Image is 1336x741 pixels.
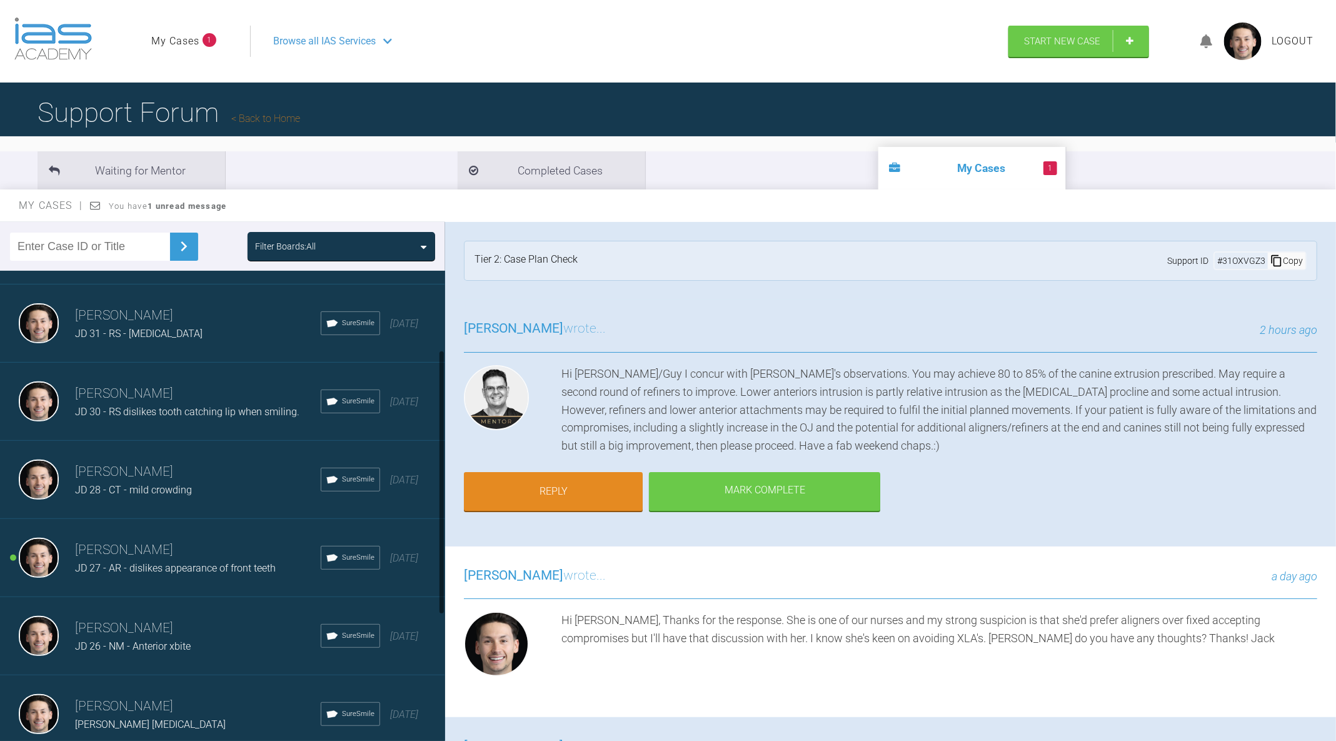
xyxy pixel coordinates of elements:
[1272,570,1317,583] span: a day ago
[1215,254,1268,268] div: # 31OXVGZ3
[464,318,606,340] h3: wrote...
[19,694,59,734] img: Jack Dowling
[75,696,321,717] h3: [PERSON_NAME]
[19,616,59,656] img: Jack Dowling
[561,612,1317,682] div: Hi [PERSON_NAME], Thanks for the response. She is one of our nurses and my strong suspicion is th...
[342,552,374,563] span: SureSmile
[10,233,170,261] input: Enter Case ID or Title
[464,565,606,587] h3: wrote...
[342,630,374,642] span: SureSmile
[19,381,59,421] img: Jack Dowling
[75,540,321,561] h3: [PERSON_NAME]
[19,199,83,211] span: My Cases
[342,474,374,485] span: SureSmile
[561,365,1317,455] div: Hi [PERSON_NAME]/Guy I concur with [PERSON_NAME]'s observations. You may achieve 80 to 85% of the...
[464,321,563,336] span: [PERSON_NAME]
[75,618,321,639] h3: [PERSON_NAME]
[19,460,59,500] img: Jack Dowling
[273,33,376,49] span: Browse all IAS Services
[151,33,199,49] a: My Cases
[1272,33,1313,49] a: Logout
[38,91,300,134] h1: Support Forum
[475,251,578,270] div: Tier 2: Case Plan Check
[75,305,321,326] h3: [PERSON_NAME]
[342,396,374,407] span: SureSmile
[390,474,418,486] span: [DATE]
[390,318,418,330] span: [DATE]
[75,328,203,340] span: JD 31 - RS - [MEDICAL_DATA]
[1008,26,1149,57] a: Start New Case
[464,612,529,677] img: Jack Dowling
[464,472,643,511] a: Reply
[38,151,225,189] li: Waiting for Mentor
[75,640,191,652] span: JD 26 - NM - Anterior xbite
[1167,254,1208,268] span: Support ID
[458,151,645,189] li: Completed Cases
[878,147,1066,189] li: My Cases
[342,708,374,720] span: SureSmile
[390,630,418,642] span: [DATE]
[203,33,216,47] span: 1
[19,303,59,343] img: Jack Dowling
[148,201,226,211] strong: 1 unread message
[464,365,529,430] img: Geoff Stone
[1260,323,1317,336] span: 2 hours ago
[75,562,276,574] span: JD 27 - AR - dislikes appearance of front teeth
[342,318,374,329] span: SureSmile
[75,461,321,483] h3: [PERSON_NAME]
[75,383,321,405] h3: [PERSON_NAME]
[255,239,316,253] div: Filter Boards: All
[1043,161,1057,175] span: 1
[1224,23,1262,60] img: profile.png
[75,484,192,496] span: JD 28 - CT - mild crowding
[75,718,226,730] span: [PERSON_NAME] [MEDICAL_DATA]
[1024,36,1100,47] span: Start New Case
[464,568,563,583] span: [PERSON_NAME]
[174,236,194,256] img: chevronRight.28bd32b0.svg
[649,472,880,511] div: Mark Complete
[14,18,92,60] img: logo-light.3e3ef733.png
[109,201,227,211] span: You have
[390,708,418,720] span: [DATE]
[231,113,300,124] a: Back to Home
[75,406,299,418] span: JD 30 - RS dislikes tooth catching lip when smiling.
[1268,253,1305,269] div: Copy
[19,538,59,578] img: Jack Dowling
[390,552,418,564] span: [DATE]
[390,396,418,408] span: [DATE]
